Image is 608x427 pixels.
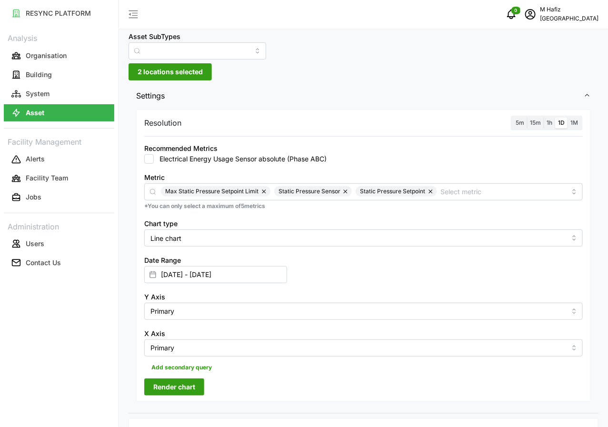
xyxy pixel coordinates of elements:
[4,5,114,22] button: RESYNC PLATFORM
[4,30,114,44] p: Analysis
[4,235,114,252] button: Users
[570,119,578,126] span: 1M
[144,328,165,339] label: X Axis
[540,5,598,14] p: M Hafiz
[4,219,114,233] p: Administration
[26,51,67,60] p: Organisation
[540,14,598,23] p: [GEOGRAPHIC_DATA]
[4,85,114,102] button: System
[4,65,114,84] a: Building
[26,70,52,79] p: Building
[4,170,114,187] button: Facility Team
[144,266,287,283] input: Select date range
[4,47,114,64] button: Organisation
[4,103,114,122] a: Asset
[26,9,91,18] p: RESYNC PLATFORM
[360,186,426,197] span: Static Pressure Setpoint
[144,172,165,183] label: Metric
[4,254,114,271] button: Contact Us
[144,378,204,396] button: Render chart
[4,150,114,169] a: Alerts
[4,169,114,188] a: Facility Team
[521,5,540,24] button: schedule
[4,234,114,253] a: Users
[26,154,45,164] p: Alerts
[502,5,521,24] button: notifications
[26,173,68,183] p: Facility Team
[129,84,598,108] button: Settings
[129,107,598,413] div: Settings
[4,188,114,207] a: Jobs
[138,64,203,80] span: 2 locations selected
[530,119,541,126] span: 15m
[144,292,165,302] label: Y Axis
[26,239,44,248] p: Users
[547,119,552,126] span: 1h
[4,84,114,103] a: System
[4,4,114,23] a: RESYNC PLATFORM
[151,361,212,374] span: Add secondary query
[4,46,114,65] a: Organisation
[516,119,524,126] span: 5m
[144,117,181,129] p: Resolution
[4,151,114,168] button: Alerts
[4,253,114,272] a: Contact Us
[144,143,218,154] div: Recommended Metrics
[129,31,180,42] label: Asset SubTypes
[144,229,583,247] input: Select chart type
[515,7,518,14] span: 0
[144,255,181,266] label: Date Range
[26,108,44,118] p: Asset
[4,189,114,206] button: Jobs
[153,379,195,395] span: Render chart
[136,84,584,108] span: Settings
[4,134,114,148] p: Facility Management
[144,202,583,210] p: *You can only select a maximum of 5 metrics
[129,63,212,80] button: 2 locations selected
[4,104,114,121] button: Asset
[144,218,178,229] label: Chart type
[279,186,340,197] span: Static Pressure Sensor
[26,258,61,268] p: Contact Us
[166,186,259,197] span: Max Static Pressure Setpoint Limit
[144,339,583,357] input: Select X axis
[26,89,50,99] p: System
[144,360,219,375] button: Add secondary query
[558,119,565,126] span: 1D
[441,186,566,197] input: Select metric
[144,303,583,320] input: Select Y axis
[154,154,327,164] label: Electrical Energy Usage Sensor absolute (Phase ABC)
[26,192,41,202] p: Jobs
[4,66,114,83] button: Building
